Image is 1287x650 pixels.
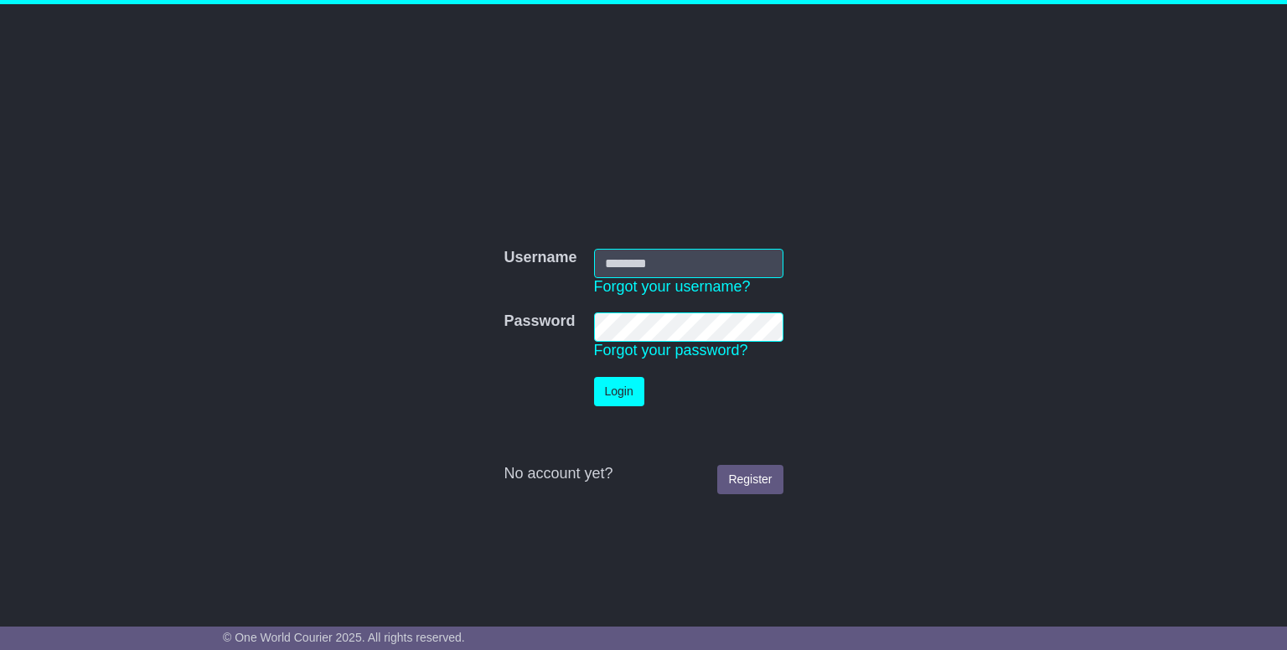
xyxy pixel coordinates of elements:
span: © One World Courier 2025. All rights reserved. [223,631,465,644]
label: Username [504,249,576,267]
a: Forgot your password? [594,342,748,359]
a: Register [717,465,783,494]
div: No account yet? [504,465,783,483]
button: Login [594,377,644,406]
label: Password [504,312,575,331]
a: Forgot your username? [594,278,751,295]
